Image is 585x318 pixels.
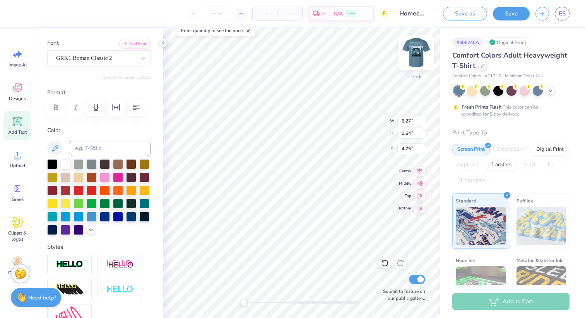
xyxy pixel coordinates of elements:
[487,37,530,47] div: Original Proof
[559,9,566,18] span: ES
[5,230,30,242] span: Clipart & logos
[397,180,411,187] span: Middle
[462,104,557,117] div: This color can be expedited for 5 day delivery.
[531,144,569,155] div: Digital Print
[393,6,431,21] input: Untitled Design
[456,266,506,305] img: Neon Ink
[485,73,501,80] span: # C1717
[397,168,411,174] span: Center
[555,7,570,20] a: ES
[452,128,570,137] div: Print Type
[452,175,490,186] div: Rhinestones
[379,288,425,302] label: Submit to feature on our public gallery.
[517,256,562,264] span: Metallic & Glitter Ink
[543,159,561,171] div: Foil
[119,39,151,49] button: Add Font
[47,88,151,97] label: Format
[462,104,503,110] strong: Fresh Prints Flash:
[47,243,63,252] label: Styles
[397,205,411,211] span: Bottom
[202,7,232,20] input: – –
[456,197,476,205] span: Standard
[452,37,483,47] div: # 506240A
[8,129,27,135] span: Add Text
[452,51,567,70] span: Comfort Colors Adult Heavyweight T-Shirt
[106,260,133,269] img: Shadow
[401,37,432,68] img: Back
[505,73,544,80] span: Minimum Order: 24 +
[492,144,529,155] div: Embroidery
[103,74,151,80] button: Switch to Greek Letters
[9,62,27,68] span: Image AI
[517,207,566,245] img: Puff Ink
[47,126,151,135] label: Color
[334,10,343,18] span: N/A
[47,39,59,48] label: Font
[443,7,487,20] button: Save as
[517,266,566,305] img: Metallic & Glitter Ink
[452,159,483,171] div: Applique
[519,159,541,171] div: Vinyl
[240,299,248,306] div: Accessibility label
[397,193,411,199] span: Top
[456,256,475,264] span: Neon Ink
[106,285,133,294] img: Negative Space
[347,11,355,16] span: Free
[257,10,273,18] span: – –
[452,144,490,155] div: Screen Print
[10,163,25,169] span: Upload
[56,260,83,269] img: Stroke
[456,207,506,245] img: Standard
[8,270,27,276] span: Decorate
[452,73,481,80] span: Comfort Colors
[177,25,255,36] div: Enter quantity to see the price.
[28,294,56,301] strong: Need help?
[486,159,517,171] div: Transfers
[56,284,83,296] img: 3D Illusion
[9,95,26,102] span: Designs
[69,141,151,156] input: e.g. 7428 c
[493,7,530,20] button: Save
[12,196,24,202] span: Greek
[517,197,533,205] span: Puff Ink
[411,73,421,80] div: Back
[282,10,298,18] span: – –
